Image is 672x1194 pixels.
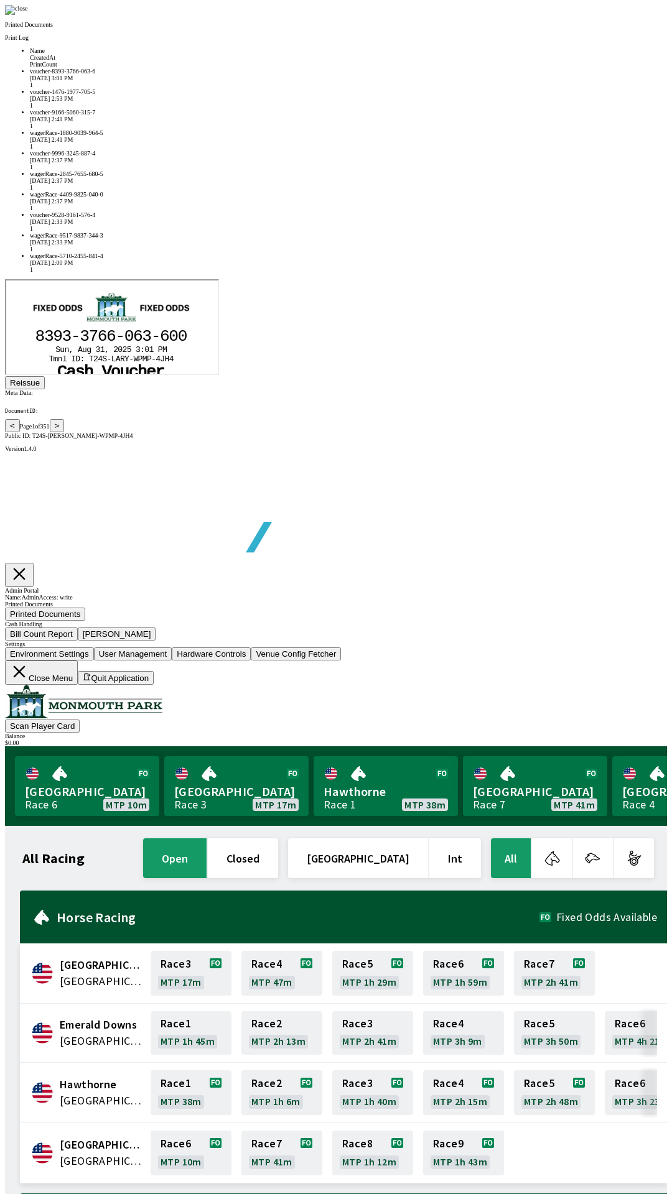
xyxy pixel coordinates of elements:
span: Race 5 [524,1019,554,1029]
span: MTP 38m [404,800,446,810]
button: Bill Count Report [5,627,78,641]
a: [GEOGRAPHIC_DATA]Race 7MTP 41m [463,756,607,816]
span: Race 6 [615,1078,645,1088]
span: Race 3 [342,1078,373,1088]
p: Printed Documents [5,21,667,28]
span: Race 4 [433,1078,464,1088]
button: Venue Config Fetcher [251,647,341,660]
div: [DATE] 2:33 PM [30,218,667,225]
span: United States [60,1093,143,1109]
div: Race 1 [324,800,356,810]
a: Race7MTP 41m [241,1131,322,1175]
span: [GEOGRAPHIC_DATA] [174,784,299,800]
div: wagerRace-9517-9837-344-3 [30,232,667,239]
span: MTP 2h 15m [433,1096,487,1106]
a: Race8MTP 1h 12m [332,1131,413,1175]
div: Meta Data: [5,389,667,396]
span: T24S-[PERSON_NAME]-WPMP-4JH4 [32,432,133,439]
a: Race7MTP 2h 41m [514,951,595,996]
tspan: e [141,83,151,101]
tspan: o [105,83,114,101]
button: Printed Documents [5,608,85,621]
button: open [143,838,207,878]
button: < [5,419,20,432]
span: Fixed Odds Available [556,912,657,922]
div: Race 6 [25,800,57,810]
div: [DATE] 2:41 PM [30,136,667,143]
div: Race 7 [473,800,505,810]
div: [DATE] 2:00 PM [30,259,667,266]
span: MTP 1h 43m [433,1157,487,1167]
div: Public ID: [5,432,667,439]
div: 1 [30,164,667,170]
h2: Horse Racing [57,912,539,922]
button: Environment Settings [5,647,94,660]
div: [DATE] 2:37 PM [30,177,667,184]
div: 1 [30,246,667,252]
span: Race 6 [161,1139,191,1149]
span: MTP 3h 50m [524,1036,578,1046]
span: MTP 17m [255,800,296,810]
span: MTP 1h 45m [161,1036,215,1046]
a: Race5MTP 1h 29m [332,951,413,996]
span: Race 8 [342,1139,373,1149]
div: PrintCount [30,61,667,68]
span: MTP 2h 13m [251,1036,306,1046]
button: Hardware Controls [172,647,251,660]
iframe: ReportvIEWER [5,279,219,375]
span: MTP 2h 41m [524,977,578,987]
span: Race 7 [524,959,554,969]
div: [DATE] 2:41 PM [30,116,667,123]
div: voucher-8393-3766-063-6 [30,68,667,75]
tspan: c [123,83,133,101]
button: Quit Application [78,671,154,685]
span: Hawthorne [60,1076,143,1093]
a: Race9MTP 1h 43m [423,1131,504,1175]
a: [GEOGRAPHIC_DATA]Race 3MTP 17m [164,756,309,816]
button: Scan Player Card [5,720,80,733]
div: [DATE] 3:01 PM [30,75,667,81]
div: voucher-1476-1977-705-5 [30,88,667,95]
tspan: V [96,83,106,101]
div: $ 0.00 [5,739,667,746]
span: Canterbury Park [60,957,143,973]
h1: All Racing [22,853,85,863]
a: Race4MTP 3h 9m [423,1011,504,1055]
span: MTP 1h 29m [342,977,396,987]
a: Race2MTP 2h 13m [241,1011,322,1055]
tspan: r [149,83,159,101]
div: 1 [30,266,667,273]
span: MTP 41m [554,800,595,810]
span: MTP 1h 12m [342,1157,396,1167]
button: [GEOGRAPHIC_DATA] [288,838,428,878]
span: Race 3 [161,959,191,969]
